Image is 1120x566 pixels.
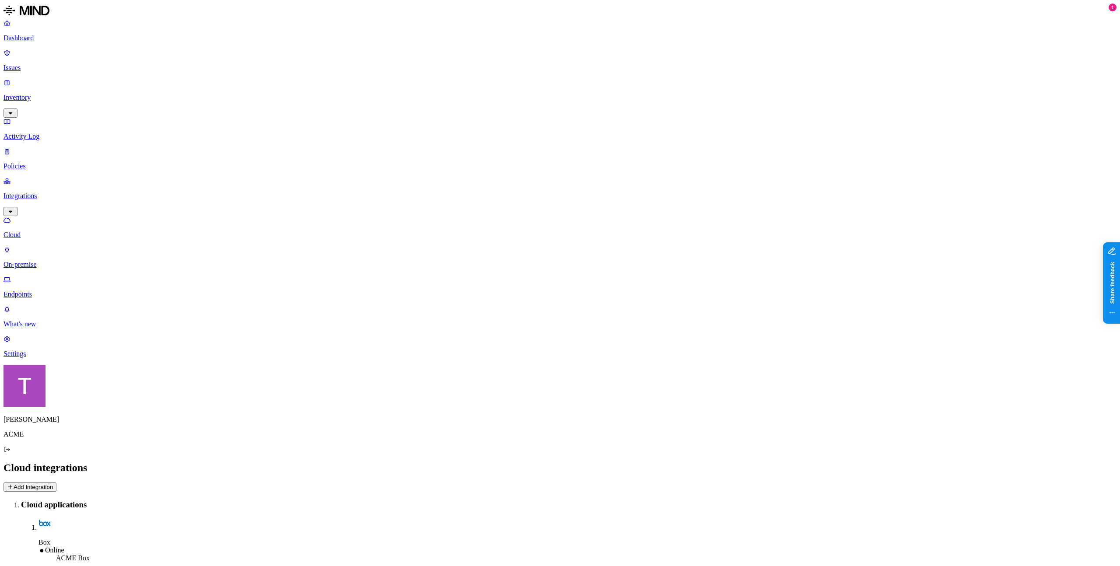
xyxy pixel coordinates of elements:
[3,94,1116,101] p: Inventory
[3,147,1116,170] a: Policies
[3,320,1116,328] p: What's new
[3,261,1116,269] p: On-premise
[3,49,1116,72] a: Issues
[3,350,1116,358] p: Settings
[45,546,64,554] span: Online
[3,162,1116,170] p: Policies
[3,276,1116,298] a: Endpoints
[3,231,1116,239] p: Cloud
[3,290,1116,298] p: Endpoints
[3,335,1116,358] a: Settings
[56,554,90,562] span: ACME Box
[3,34,1116,42] p: Dashboard
[3,3,1116,19] a: MIND
[3,19,1116,42] a: Dashboard
[38,538,50,546] span: Box
[21,500,1116,510] h3: Cloud applications
[3,305,1116,328] a: What's new
[3,482,56,492] button: Add Integration
[38,517,51,530] img: box.svg
[3,216,1116,239] a: Cloud
[3,79,1116,116] a: Inventory
[3,177,1116,215] a: Integrations
[3,365,45,407] img: Tzvi Shir-Vaknin
[3,133,1116,140] p: Activity Log
[3,3,49,17] img: MIND
[3,462,1116,474] h2: Cloud integrations
[3,430,1116,438] p: ACME
[3,246,1116,269] a: On-premise
[3,118,1116,140] a: Activity Log
[3,64,1116,72] p: Issues
[1109,3,1116,11] div: 1
[3,192,1116,200] p: Integrations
